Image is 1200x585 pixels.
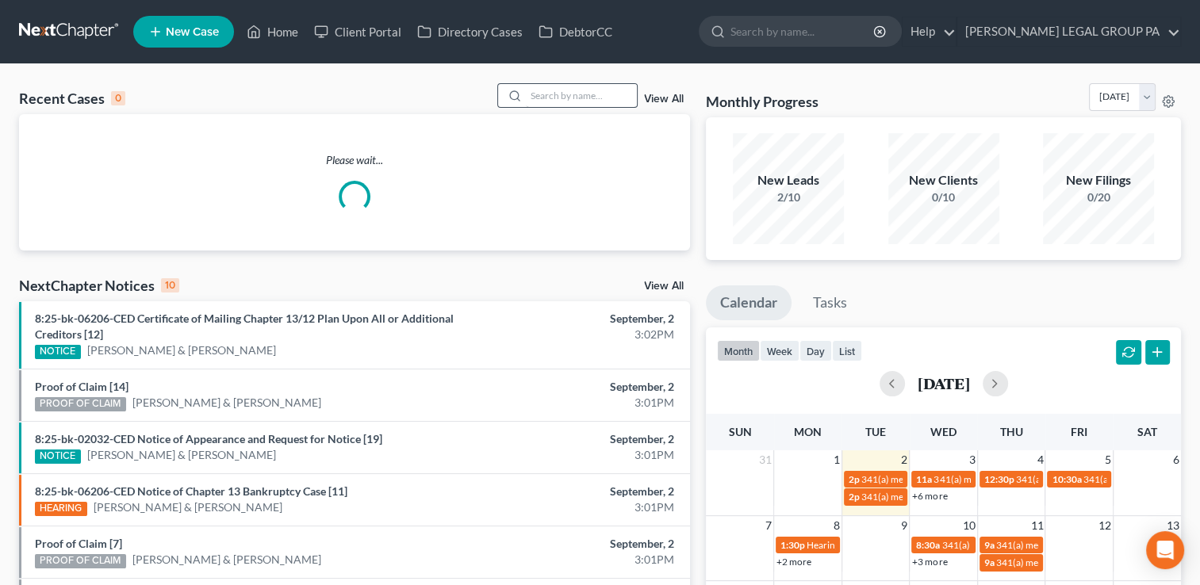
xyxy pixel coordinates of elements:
span: 341(a) meeting for [PERSON_NAME] [1016,473,1169,485]
a: [PERSON_NAME] & [PERSON_NAME] [132,395,321,411]
div: 2/10 [733,189,844,205]
div: 3:01PM [472,499,674,515]
span: 4 [1035,450,1045,469]
span: Fri [1071,425,1087,438]
span: 10:30a [1052,473,1081,485]
span: 11a [916,473,932,485]
a: Help [903,17,956,46]
span: 31 [757,450,773,469]
span: 1:30p [780,539,805,551]
a: View All [644,94,684,105]
span: Wed [930,425,957,438]
button: week [760,340,799,361]
span: Thu [1000,425,1023,438]
div: Open Intercom Messenger [1146,531,1184,569]
span: Sun [729,425,752,438]
span: 2 [899,450,909,469]
a: [PERSON_NAME] & [PERSON_NAME] [87,447,276,463]
div: PROOF OF CLAIM [35,554,126,568]
h3: Monthly Progress [706,92,819,111]
div: 0/10 [888,189,999,205]
a: Home [239,17,306,46]
input: Search by name... [526,84,637,107]
span: 341(a) meeting for [PERSON_NAME] [941,539,1095,551]
button: month [717,340,760,361]
div: 3:01PM [472,447,674,463]
span: 9a [984,539,995,551]
span: 6 [1171,450,1181,469]
h2: [DATE] [918,375,970,392]
span: New Case [166,26,219,38]
a: +2 more [776,556,811,568]
a: 8:25-bk-06206-CED Certificate of Mailing Chapter 13/12 Plan Upon All or Additional Creditors [12] [35,312,454,341]
span: 9a [984,556,995,568]
div: 10 [161,278,179,292]
div: NextChapter Notices [19,276,179,295]
div: Recent Cases [19,89,125,108]
a: +3 more [912,556,947,568]
span: 341(a) meeting for [PERSON_NAME] & [PERSON_NAME] [861,473,1098,485]
span: 7 [764,516,773,535]
span: 12 [1097,516,1113,535]
a: View All [644,281,684,292]
button: day [799,340,832,361]
a: 8:25-bk-06206-CED Notice of Chapter 13 Bankruptcy Case [11] [35,484,347,498]
a: Proof of Claim [7] [35,537,122,550]
a: 8:25-bk-02032-CED Notice of Appearance and Request for Notice [19] [35,432,382,445]
div: September, 2 [472,431,674,447]
span: 11 [1029,516,1045,535]
a: [PERSON_NAME] & [PERSON_NAME] [87,342,276,358]
div: September, 2 [472,484,674,499]
button: list [832,340,862,361]
span: Mon [794,425,822,438]
span: Sat [1137,425,1157,438]
span: 341(a) meeting for [PERSON_NAME] [996,539,1149,551]
div: HEARING [35,502,87,516]
a: Client Portal [306,17,409,46]
span: 9 [899,516,909,535]
input: Search by name... [730,17,876,46]
div: New Leads [733,171,844,189]
span: Hearing for [PERSON_NAME] [807,539,930,551]
a: Calendar [706,285,792,320]
a: Proof of Claim [14] [35,380,128,393]
span: 5 [1103,450,1113,469]
div: 0 [111,91,125,105]
span: 2p [849,473,860,485]
div: New Filings [1043,171,1154,189]
span: 2p [849,491,860,503]
a: [PERSON_NAME] & [PERSON_NAME] [132,552,321,568]
span: Tue [865,425,886,438]
span: 13 [1165,516,1181,535]
a: DebtorCC [531,17,620,46]
a: [PERSON_NAME] LEGAL GROUP PA [957,17,1180,46]
div: NOTICE [35,345,81,359]
a: Tasks [799,285,861,320]
div: 3:01PM [472,395,674,411]
div: PROOF OF CLAIM [35,397,126,411]
span: 341(a) meeting for [PERSON_NAME] [996,556,1149,568]
span: 8:30a [916,539,940,551]
span: 341(a) meeting for [PERSON_NAME] & [PERSON_NAME] [861,491,1098,503]
div: New Clients [888,171,999,189]
a: Directory Cases [409,17,531,46]
span: 8 [832,516,842,535]
span: 12:30p [984,473,1014,485]
a: [PERSON_NAME] & [PERSON_NAME] [94,499,282,515]
div: September, 2 [472,379,674,395]
div: NOTICE [35,449,81,464]
div: September, 2 [472,311,674,327]
div: September, 2 [472,536,674,552]
span: 1 [832,450,842,469]
span: 3 [968,450,977,469]
div: 3:01PM [472,552,674,568]
div: 0/20 [1043,189,1154,205]
span: 341(a) meeting for [PERSON_NAME] & [PERSON_NAME] [934,473,1171,485]
p: Please wait... [19,152,690,168]
div: 3:02PM [472,327,674,342]
span: 10 [961,516,977,535]
a: +6 more [912,490,947,502]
